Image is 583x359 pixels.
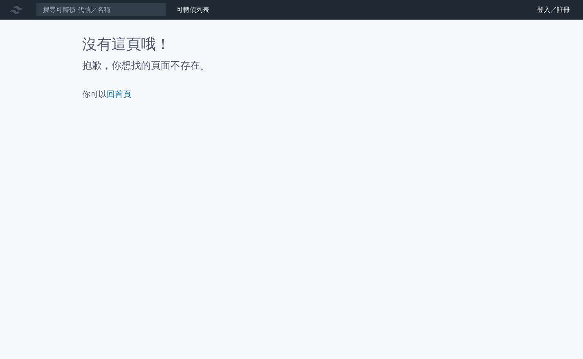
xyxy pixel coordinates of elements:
[82,59,501,72] h2: 抱歉，你想找的頁面不存在。
[36,3,167,17] input: 搜尋可轉債 代號／名稱
[107,89,131,99] a: 回首頁
[531,3,576,16] a: 登入／註冊
[177,6,209,13] a: 可轉債列表
[82,88,501,100] p: 你可以
[82,36,501,52] h1: 沒有這頁哦！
